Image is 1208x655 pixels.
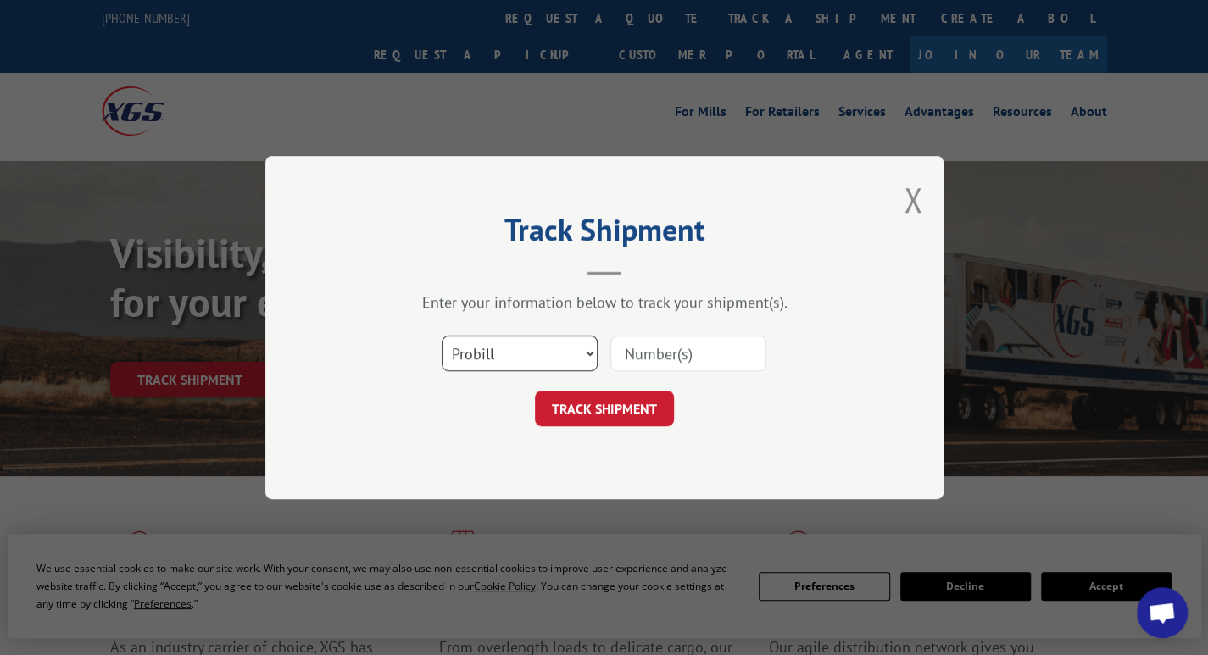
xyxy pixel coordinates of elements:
[610,336,766,371] input: Number(s)
[1137,587,1188,638] div: Open chat
[350,292,859,312] div: Enter your information below to track your shipment(s).
[904,177,922,222] button: Close modal
[535,391,674,426] button: TRACK SHIPMENT
[350,218,859,250] h2: Track Shipment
